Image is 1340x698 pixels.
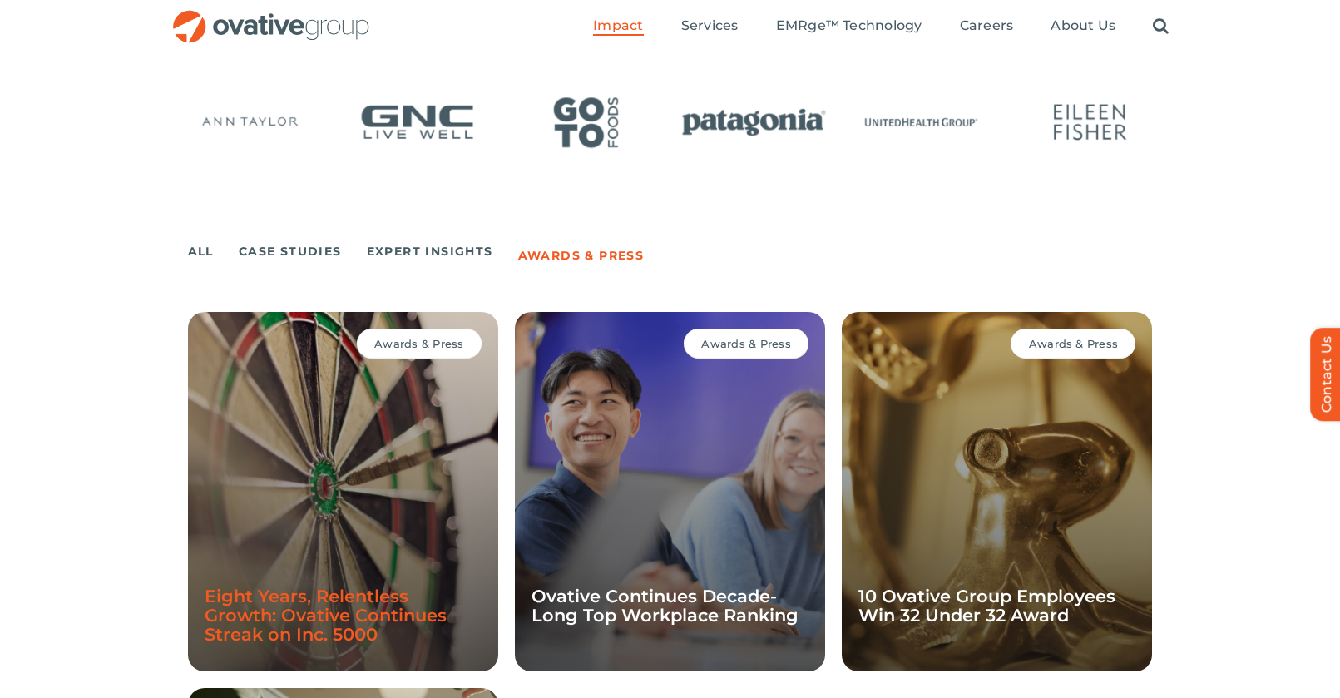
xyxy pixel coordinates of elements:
[681,17,739,34] span: Services
[367,240,493,263] a: Expert Insights
[1051,17,1115,34] span: About Us
[843,90,1001,158] div: 23 / 24
[1153,17,1169,36] a: Search
[171,90,328,158] div: 19 / 24
[1011,90,1169,158] div: 24 / 24
[681,17,739,36] a: Services
[518,244,645,267] a: Awards & Press
[188,236,1153,266] ul: Post Filters
[339,90,496,158] div: 20 / 24
[239,240,342,263] a: Case Studies
[960,17,1014,36] a: Careers
[675,90,833,158] div: 22 / 24
[593,17,643,36] a: Impact
[776,17,922,36] a: EMRge™ Technology
[188,240,214,263] a: All
[960,17,1014,34] span: Careers
[507,90,665,158] div: 21 / 24
[593,17,643,34] span: Impact
[858,586,1115,626] a: 10 Ovative Group Employees Win 32 Under 32 Award
[171,8,371,24] a: OG_Full_horizontal_RGB
[776,17,922,34] span: EMRge™ Technology
[205,586,447,645] a: Eight Years, Relentless Growth: Ovative Continues Streak on Inc. 5000
[1051,17,1115,36] a: About Us
[532,586,799,626] a: Ovative Continues Decade-Long Top Workplace Ranking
